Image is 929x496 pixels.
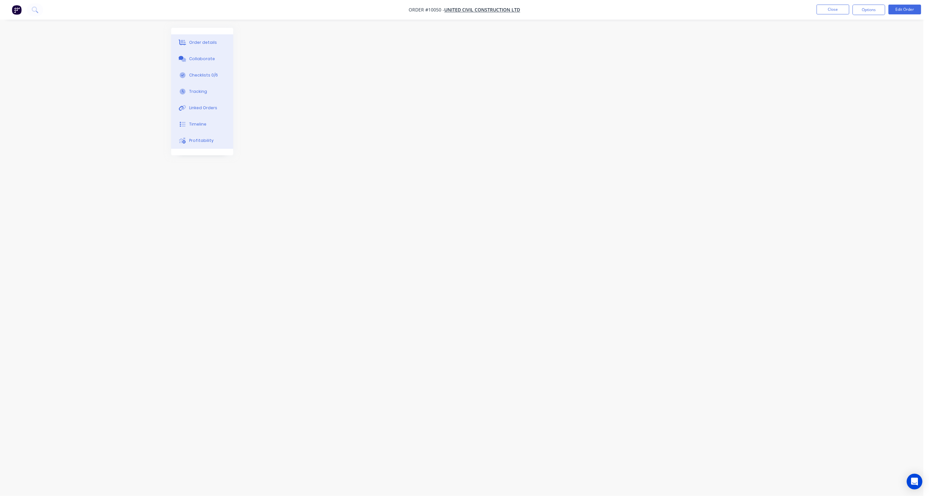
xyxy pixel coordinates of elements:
[853,5,885,15] button: Options
[189,138,214,144] div: Profitability
[189,89,207,94] div: Tracking
[171,51,233,67] button: Collaborate
[12,5,22,15] img: Factory
[817,5,849,14] button: Close
[171,116,233,132] button: Timeline
[171,34,233,51] button: Order details
[907,474,922,489] div: Open Intercom Messenger
[409,7,445,13] span: Order #10050 -
[189,121,206,127] div: Timeline
[445,7,520,13] a: United Civil Construction Ltd
[189,72,218,78] div: Checklists 0/6
[888,5,921,14] button: Edit Order
[171,67,233,83] button: Checklists 0/6
[171,83,233,100] button: Tracking
[171,100,233,116] button: Linked Orders
[189,56,215,62] div: Collaborate
[171,132,233,149] button: Profitability
[189,40,217,45] div: Order details
[189,105,217,111] div: Linked Orders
